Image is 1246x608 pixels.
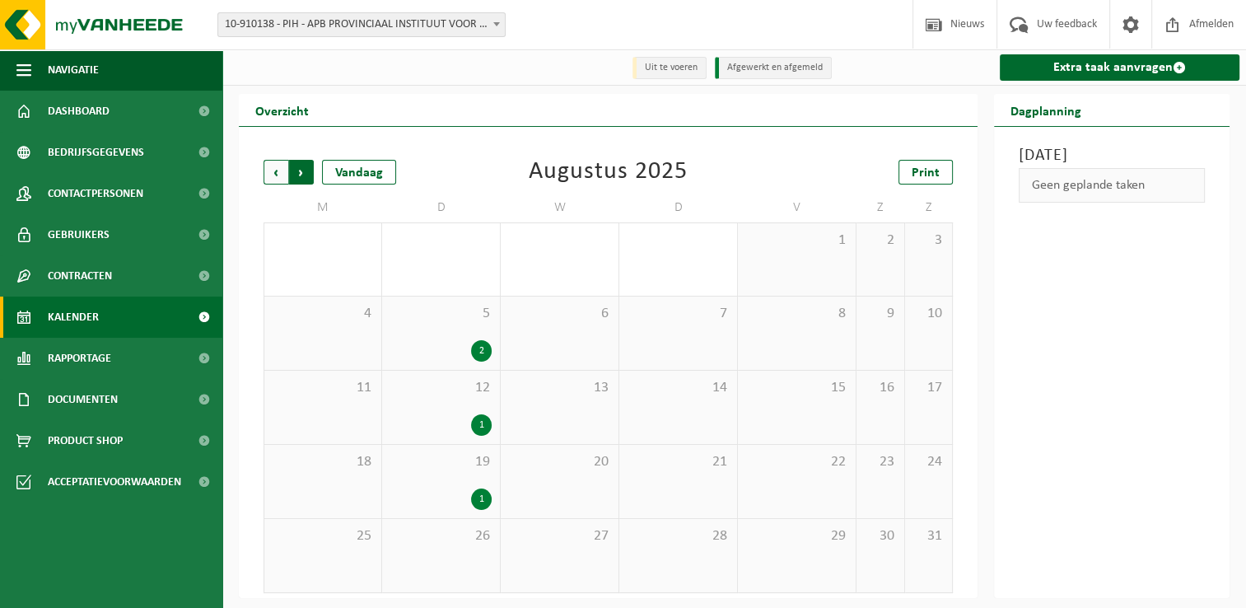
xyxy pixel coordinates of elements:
span: Contactpersonen [48,173,143,214]
span: 9 [865,305,896,323]
span: 4 [273,305,373,323]
span: 20 [509,453,610,471]
span: 10 [913,305,945,323]
li: Afgewerkt en afgemeld [715,57,832,79]
div: Geen geplande taken [1019,168,1205,203]
span: 14 [628,379,729,397]
span: 23 [865,453,896,471]
span: 7 [628,305,729,323]
span: 24 [913,453,945,471]
h2: Dagplanning [994,94,1098,126]
td: V [738,193,856,222]
span: 21 [628,453,729,471]
td: Z [905,193,954,222]
span: 8 [746,305,847,323]
td: D [619,193,738,222]
span: Documenten [48,379,118,420]
span: 6 [509,305,610,323]
span: 1 [746,232,847,250]
span: 13 [509,379,610,397]
div: Augustus 2025 [529,160,688,185]
span: 17 [913,379,945,397]
span: Volgende [289,160,314,185]
a: Extra taak aanvragen [1000,54,1239,81]
span: 12 [390,379,492,397]
td: W [501,193,619,222]
span: 28 [628,527,729,545]
div: 1 [471,414,492,436]
span: Gebruikers [48,214,110,255]
span: Contracten [48,255,112,297]
span: Bedrijfsgegevens [48,132,144,173]
h2: Overzicht [239,94,325,126]
div: 1 [471,489,492,510]
li: Uit te voeren [632,57,707,79]
span: 27 [509,527,610,545]
a: Print [898,160,953,185]
span: 5 [390,305,492,323]
span: 31 [913,527,945,545]
span: 10-910138 - PIH - APB PROVINCIAAL INSTITUUT VOOR HYGIENE - ANTWERPEN [217,12,506,37]
div: 2 [471,340,492,362]
span: 30 [865,527,896,545]
span: Kalender [48,297,99,338]
span: 18 [273,453,373,471]
span: Acceptatievoorwaarden [48,461,181,503]
span: 26 [390,527,492,545]
span: Vorige [264,160,288,185]
span: Product Shop [48,420,123,461]
span: Dashboard [48,91,110,132]
td: M [264,193,382,222]
div: Vandaag [322,160,396,185]
span: Rapportage [48,338,111,379]
span: Navigatie [48,49,99,91]
td: Z [856,193,905,222]
span: 15 [746,379,847,397]
span: 25 [273,527,373,545]
td: D [382,193,501,222]
span: 10-910138 - PIH - APB PROVINCIAAL INSTITUUT VOOR HYGIENE - ANTWERPEN [218,13,505,36]
span: 2 [865,232,896,250]
span: 29 [746,527,847,545]
span: 22 [746,453,847,471]
span: 3 [913,232,945,250]
span: 11 [273,379,373,397]
span: 16 [865,379,896,397]
h3: [DATE] [1019,143,1205,168]
span: 19 [390,453,492,471]
span: Print [912,166,940,180]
